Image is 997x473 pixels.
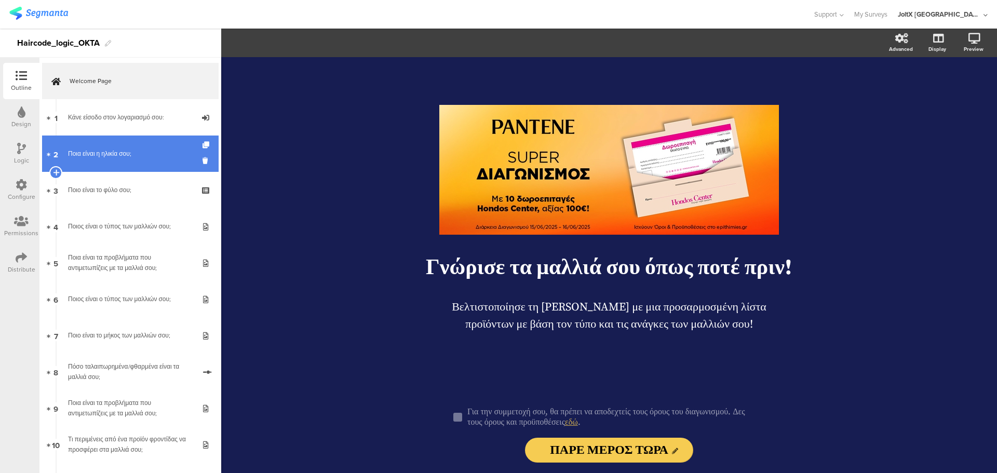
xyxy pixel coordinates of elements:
div: Outline [11,83,32,92]
div: Ποια είναι τα προβλήματα που αντιμετωπίζεις με τα μαλλιά σου; [68,252,192,273]
div: Design [11,119,31,129]
p: Γνώρισε τα μαλλιά σου όπως ποτέ πριν! [417,254,801,281]
a: 4 Ποιος είναι ο τύπος των μαλλιών σου; [42,208,219,245]
a: 1 Κάνε είσοδο στον λογαριασμό σου: [42,99,219,136]
div: Distribute [8,265,35,274]
a: 5 Ποια είναι τα προβλήματα που αντιμετωπίζεις με τα μαλλιά σου; [42,245,219,281]
span: 1 [55,112,58,123]
a: 8 Πόσο ταλαιπωρημένα/φθαρμένα είναι τα μαλλιά σου; [42,354,219,390]
div: Τι περιμένεις από ένα προϊόν φροντίδας να προσφέρει στα μαλλιά σου; [68,434,192,455]
div: Ποιο είναι το μήκος των μαλλιών σου; [68,330,192,341]
a: 3 Ποιο είναι το φύλο σου; [42,172,219,208]
div: Ποιο είναι το φύλο σου; [68,185,192,195]
div: Ποιος είναι ο τύπος των μαλλιών σου; [68,221,192,232]
div: Configure [8,192,35,201]
input: Start [525,438,693,463]
i: Delete [203,156,211,166]
span: 5 [53,257,58,268]
span: 6 [53,293,58,305]
div: Ποια είναι τα προβλήματα που αντιμετωπίζεις με τα μαλλιά σου; [68,398,192,418]
a: 6 Ποιος είναι ο τύπος των μαλλιών σου; [42,281,219,317]
a: 9 Ποια είναι τα προβλήματα που αντιμετωπίζεις με τα μαλλιά σου; [42,390,219,426]
div: Πόσο ταλαιπωρημένα/φθαρμένα είναι τα μαλλιά σου; [68,361,195,382]
p: Για την συμμετοχή σου, θα πρέπει να αποδεχτείς τους όρους του διαγωνισμού. Δες τους όρους και προ... [467,407,760,427]
a: εδώ [565,417,578,427]
span: Support [814,9,837,19]
div: Preview [964,45,983,53]
span: 4 [53,221,58,232]
div: Ποιος είναι ο τύπος των μαλλιών σου; [68,294,192,304]
div: Logic [14,156,29,165]
img: segmanta logo [9,7,68,20]
div: Κάνε είσοδο στον λογαριασμό σου: [68,112,192,123]
div: JoltX [GEOGRAPHIC_DATA] [898,9,981,19]
div: Display [928,45,946,53]
div: Haircode_logic_OKTA [17,35,100,51]
span: Welcome Page [70,76,203,86]
div: Advanced [889,45,913,53]
span: 10 [52,439,60,450]
a: 10 Τι περιμένεις από ένα προϊόν φροντίδας να προσφέρει στα μαλλιά σου; [42,426,219,463]
span: 8 [53,366,58,377]
div: Permissions [4,228,38,238]
a: 2 Ποια είναι η ηλικία σου; [42,136,219,172]
span: 9 [53,402,58,414]
a: Welcome Page [42,63,219,99]
p: Βελτιστοποίησε τη [PERSON_NAME] με μια προσαρμοσμένη λίστα προϊόντων με βάση τον τύπο και τις ανά... [427,299,791,333]
i: Duplicate [203,142,211,148]
div: Ποια είναι η ηλικία σου; [68,148,192,159]
span: 3 [53,184,58,196]
span: 7 [54,330,58,341]
span: 2 [53,148,58,159]
a: 7 Ποιο είναι το μήκος των μαλλιών σου; [42,317,219,354]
